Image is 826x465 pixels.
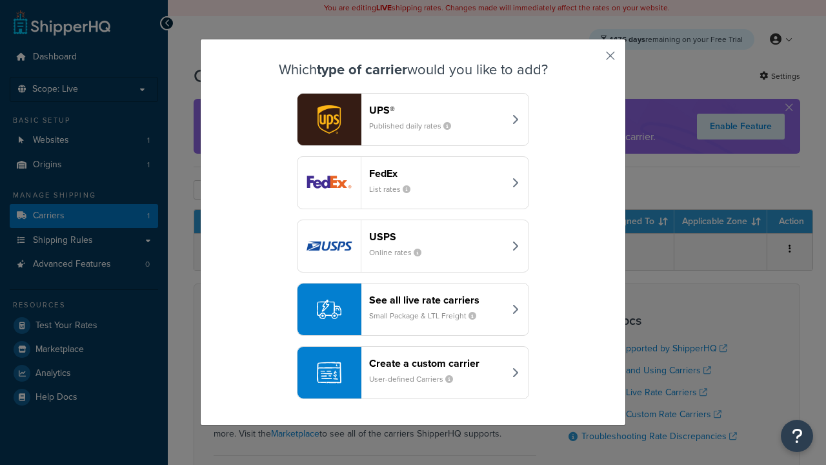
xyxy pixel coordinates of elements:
button: See all live rate carriersSmall Package & LTL Freight [297,283,529,336]
header: FedEx [369,167,504,180]
small: User-defined Carriers [369,373,463,385]
img: usps logo [297,220,361,272]
small: Online rates [369,247,432,258]
img: fedEx logo [297,157,361,209]
h3: Which would you like to add? [233,62,593,77]
button: Open Resource Center [781,420,813,452]
img: icon-carrier-liverate-becf4550.svg [317,297,341,322]
button: ups logoUPS®Published daily rates [297,93,529,146]
button: usps logoUSPSOnline rates [297,220,529,273]
small: Published daily rates [369,120,461,132]
small: List rates [369,183,421,195]
img: ups logo [297,94,361,145]
header: UPS® [369,104,504,116]
strong: type of carrier [317,59,407,80]
header: USPS [369,231,504,243]
header: See all live rate carriers [369,294,504,306]
small: Small Package & LTL Freight [369,310,487,322]
img: icon-carrier-custom-c93b8a24.svg [317,360,341,385]
button: fedEx logoFedExList rates [297,156,529,209]
button: Create a custom carrierUser-defined Carriers [297,346,529,399]
header: Create a custom carrier [369,357,504,369]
